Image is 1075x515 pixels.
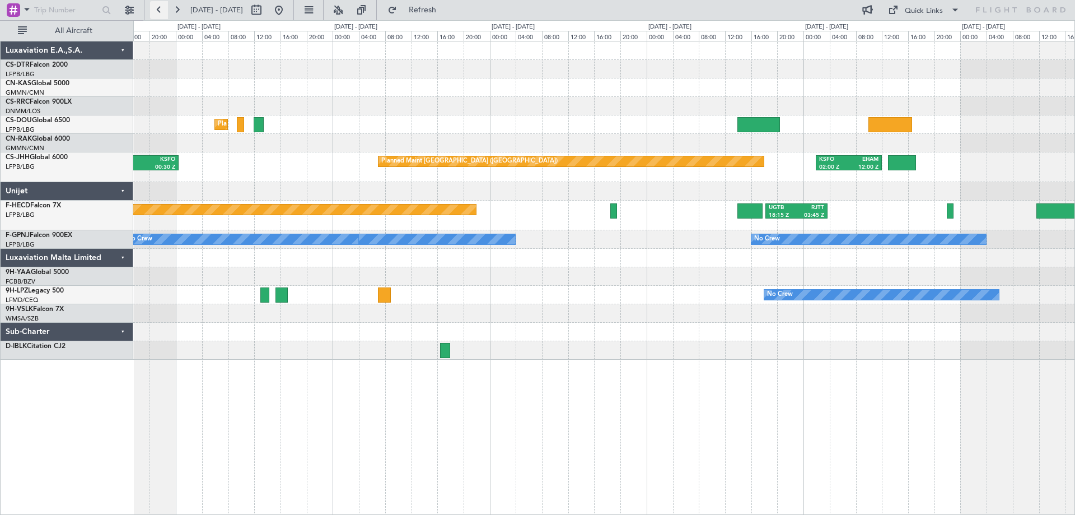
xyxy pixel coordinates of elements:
[6,62,68,68] a: CS-DTRFalcon 2000
[492,22,535,32] div: [DATE] - [DATE]
[805,22,848,32] div: [DATE] - [DATE]
[6,136,70,142] a: CN-RAKGlobal 6000
[190,5,243,15] span: [DATE] - [DATE]
[176,31,202,41] div: 00:00
[437,31,464,41] div: 16:00
[1039,31,1065,41] div: 12:00
[647,31,673,41] div: 00:00
[767,286,793,303] div: No Crew
[6,70,35,78] a: LFPB/LBG
[6,202,30,209] span: F-HECD
[202,31,228,41] div: 04:00
[6,287,28,294] span: 9H-LPZ
[6,287,64,294] a: 9H-LPZLegacy 500
[6,80,69,87] a: CN-KASGlobal 5000
[490,31,516,41] div: 00:00
[6,232,72,239] a: F-GPNJFalcon 900EX
[6,89,44,97] a: GMMN/CMN
[856,31,882,41] div: 08:00
[144,164,176,171] div: 00:30 Z
[6,154,30,161] span: CS-JHH
[254,31,281,41] div: 12:00
[307,31,333,41] div: 20:00
[464,31,490,41] div: 20:00
[124,31,150,41] div: 16:00
[516,31,542,41] div: 04:00
[6,232,30,239] span: F-GPNJ
[29,27,118,35] span: All Aircraft
[6,269,69,276] a: 9H-YAAGlobal 5000
[333,31,359,41] div: 00:00
[381,153,558,170] div: Planned Maint [GEOGRAPHIC_DATA] ([GEOGRAPHIC_DATA])
[960,31,987,41] div: 00:00
[6,269,31,276] span: 9H-YAA
[830,31,856,41] div: 04:00
[849,164,878,171] div: 12:00 Z
[6,163,35,171] a: LFPB/LBG
[12,22,121,40] button: All Aircraft
[6,136,32,142] span: CN-RAK
[6,277,35,286] a: FCBB/BZV
[6,107,40,115] a: DNMM/LOS
[218,116,394,133] div: Planned Maint [GEOGRAPHIC_DATA] ([GEOGRAPHIC_DATA])
[934,31,961,41] div: 20:00
[382,1,450,19] button: Refresh
[849,156,878,164] div: EHAM
[6,240,35,249] a: LFPB/LBG
[228,31,255,41] div: 08:00
[594,31,620,41] div: 16:00
[412,31,438,41] div: 12:00
[281,31,307,41] div: 16:00
[6,154,68,161] a: CS-JHHGlobal 6000
[882,31,908,41] div: 12:00
[6,211,35,219] a: LFPB/LBG
[1013,31,1039,41] div: 08:00
[699,31,725,41] div: 08:00
[6,99,30,105] span: CS-RRC
[34,2,99,18] input: Trip Number
[769,204,797,212] div: UGTB
[6,343,27,350] span: D-IBLK
[6,117,70,124] a: CS-DOUGlobal 6500
[6,117,32,124] span: CS-DOU
[673,31,699,41] div: 04:00
[6,80,31,87] span: CN-KAS
[777,31,803,41] div: 20:00
[399,6,446,14] span: Refresh
[648,22,691,32] div: [DATE] - [DATE]
[542,31,568,41] div: 08:00
[6,306,33,313] span: 9H-VSLK
[751,31,778,41] div: 16:00
[797,212,825,220] div: 03:45 Z
[905,6,943,17] div: Quick Links
[882,1,965,19] button: Quick Links
[803,31,830,41] div: 00:00
[149,31,176,41] div: 20:00
[6,144,44,152] a: GMMN/CMN
[6,202,61,209] a: F-HECDFalcon 7X
[127,231,152,248] div: No Crew
[754,231,780,248] div: No Crew
[334,22,377,32] div: [DATE] - [DATE]
[144,156,176,164] div: KSFO
[359,31,385,41] div: 04:00
[177,22,221,32] div: [DATE] - [DATE]
[819,164,849,171] div: 02:00 Z
[908,31,934,41] div: 16:00
[620,31,647,41] div: 20:00
[797,204,825,212] div: RJTT
[6,99,72,105] a: CS-RRCFalcon 900LX
[6,62,30,68] span: CS-DTR
[6,296,38,304] a: LFMD/CEQ
[725,31,751,41] div: 12:00
[6,314,39,323] a: WMSA/SZB
[962,22,1005,32] div: [DATE] - [DATE]
[6,343,66,350] a: D-IBLKCitation CJ2
[568,31,595,41] div: 12:00
[819,156,849,164] div: KSFO
[6,126,35,134] a: LFPB/LBG
[769,212,797,220] div: 18:15 Z
[987,31,1013,41] div: 04:00
[385,31,412,41] div: 08:00
[6,306,64,313] a: 9H-VSLKFalcon 7X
